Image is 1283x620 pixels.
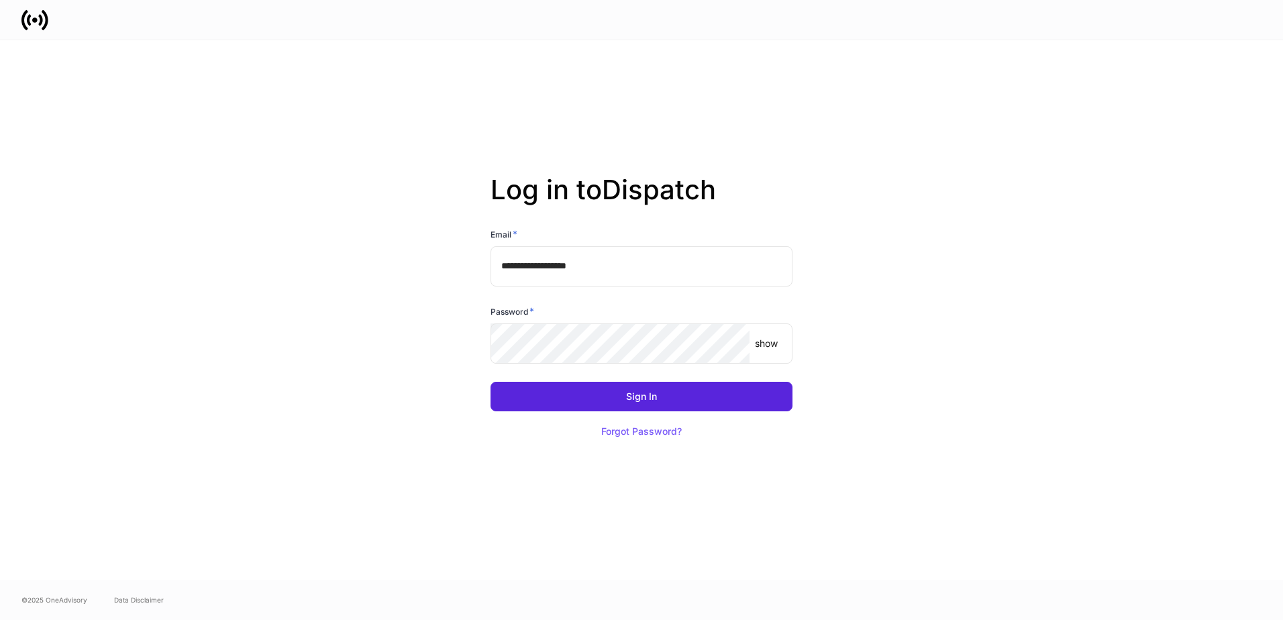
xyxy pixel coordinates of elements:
h2: Log in to Dispatch [491,174,792,227]
span: © 2025 OneAdvisory [21,595,87,605]
h6: Password [491,305,534,318]
h6: Email [491,227,517,241]
button: Sign In [491,382,792,411]
button: Forgot Password? [584,417,699,446]
div: Forgot Password? [601,427,682,436]
p: show [755,337,778,350]
a: Data Disclaimer [114,595,164,605]
div: Sign In [626,392,657,401]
